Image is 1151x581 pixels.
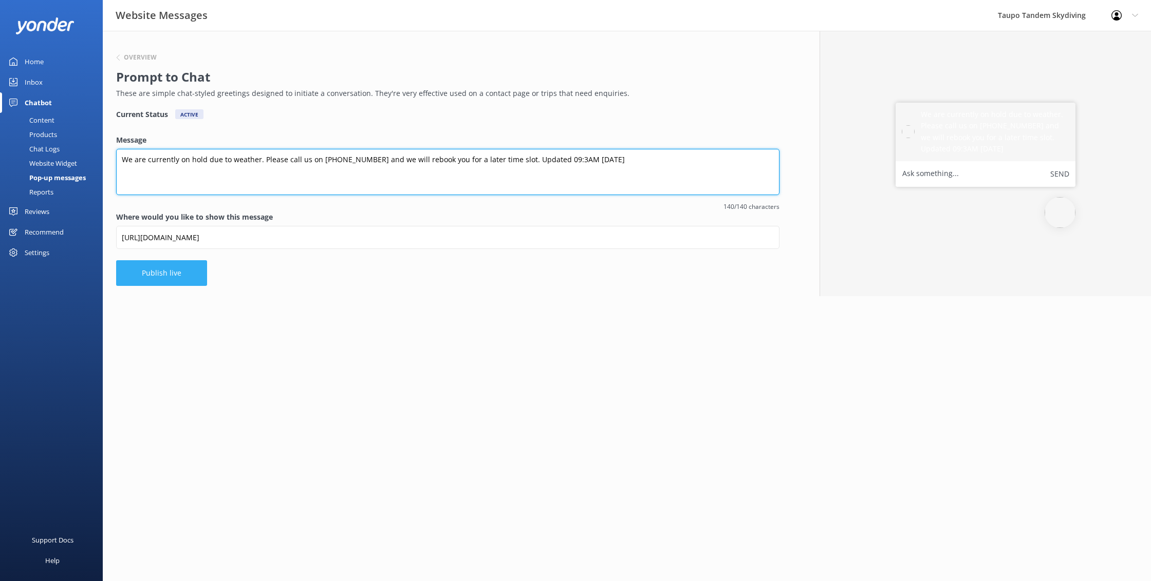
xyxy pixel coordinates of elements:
button: Send [1050,167,1069,181]
label: Where would you like to show this message [116,211,779,223]
a: Chat Logs [6,142,103,156]
div: Inbox [25,72,43,92]
div: Support Docs [32,530,73,550]
a: Pop-up messages [6,170,103,185]
div: Pop-up messages [6,170,86,185]
div: Products [6,127,57,142]
button: Publish live [116,260,207,286]
input: https://www.example.com/page [116,226,779,249]
h4: Current Status [116,109,168,119]
div: Chatbot [25,92,52,113]
label: Ask something... [902,167,959,181]
div: Settings [25,242,49,263]
h2: Prompt to Chat [116,67,774,87]
div: Help [45,550,60,571]
div: Reports [6,185,53,199]
div: Active [175,109,203,119]
a: Website Widget [6,156,103,170]
label: Message [116,134,779,146]
div: Recommend [25,222,64,242]
button: Overview [116,54,157,61]
h5: We are currently on hold due to weather. Please call us on [PHONE_NUMBER] and we will rebook you ... [921,109,1069,155]
textarea: We are currently on hold due to weather. Please call us on [PHONE_NUMBER] and we will rebook you ... [116,149,779,195]
div: Website Widget [6,156,77,170]
img: yonder-white-logo.png [15,17,75,34]
a: Content [6,113,103,127]
p: These are simple chat-styled greetings designed to initiate a conversation. They're very effectiv... [116,88,774,99]
span: 140/140 characters [116,202,779,211]
a: Products [6,127,103,142]
div: Content [6,113,54,127]
h6: Overview [124,54,157,61]
a: Reports [6,185,103,199]
div: Reviews [25,201,49,222]
div: Chat Logs [6,142,60,156]
div: Home [25,51,44,72]
h3: Website Messages [116,7,208,24]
